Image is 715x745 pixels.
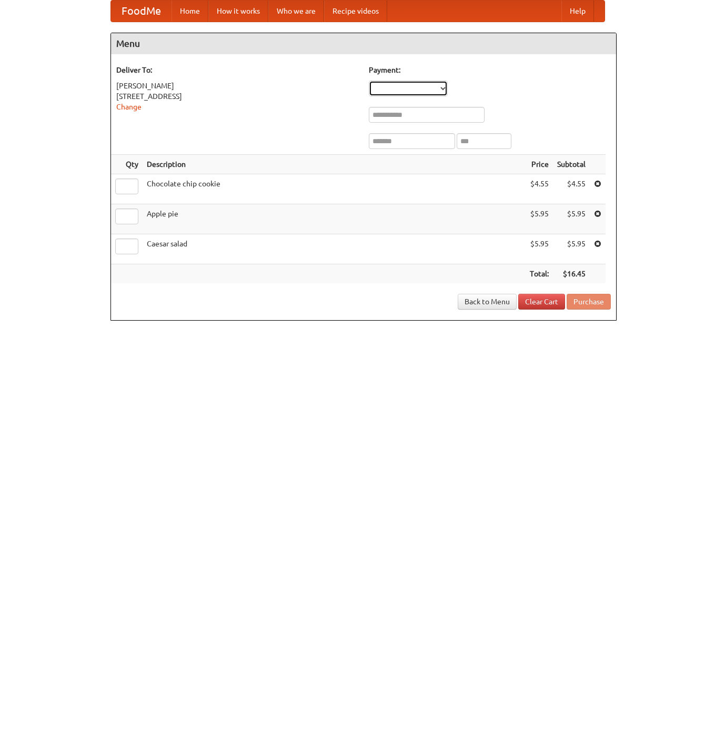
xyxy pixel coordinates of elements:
th: Price [526,155,553,174]
a: Change [116,103,142,111]
th: Subtotal [553,155,590,174]
h4: Menu [111,33,616,54]
th: $16.45 [553,264,590,284]
th: Qty [111,155,143,174]
td: $5.95 [526,234,553,264]
a: FoodMe [111,1,172,22]
td: $5.95 [553,234,590,264]
a: Help [561,1,594,22]
a: Recipe videos [324,1,387,22]
td: Apple pie [143,204,526,234]
td: $4.55 [553,174,590,204]
td: $5.95 [553,204,590,234]
a: Home [172,1,208,22]
div: [STREET_ADDRESS] [116,91,358,102]
th: Total: [526,264,553,284]
td: $4.55 [526,174,553,204]
h5: Payment: [369,65,611,75]
a: Who we are [268,1,324,22]
a: Clear Cart [518,294,565,310]
a: Back to Menu [458,294,517,310]
td: $5.95 [526,204,553,234]
a: How it works [208,1,268,22]
td: Chocolate chip cookie [143,174,526,204]
div: [PERSON_NAME] [116,81,358,91]
h5: Deliver To: [116,65,358,75]
button: Purchase [567,294,611,310]
td: Caesar salad [143,234,526,264]
th: Description [143,155,526,174]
